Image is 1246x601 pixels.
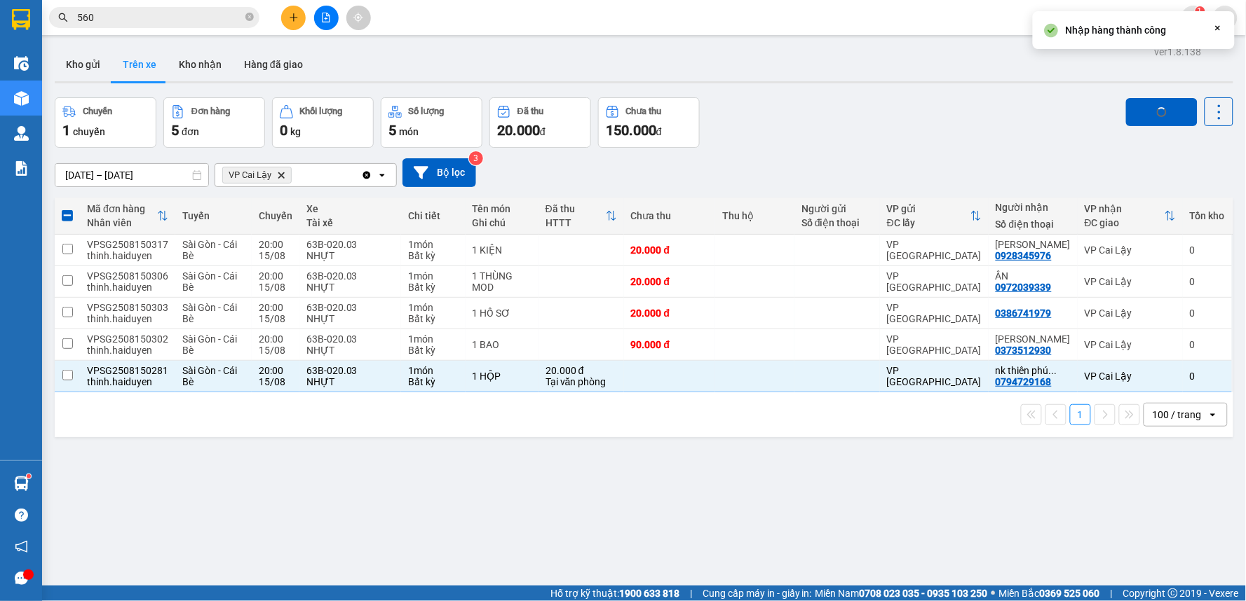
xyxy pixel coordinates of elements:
[306,239,395,250] div: 63B-020.03
[14,91,29,106] img: warehouse-icon
[409,106,445,116] div: Số lượng
[996,219,1071,230] div: Số điện thoại
[259,345,292,356] div: 15/08
[259,365,292,376] div: 20:00
[300,106,343,116] div: Khối lượng
[306,270,395,282] div: 63B-020.03
[996,345,1052,356] div: 0373512930
[473,244,531,256] div: 1 KIỆN
[1198,6,1203,16] span: 1
[306,250,395,261] div: NHỰT
[546,203,606,214] div: Đã thu
[1212,22,1224,34] svg: Close
[996,376,1052,387] div: 0794729168
[182,302,237,324] span: Sài Gòn - Cái Bè
[408,302,458,313] div: 1 món
[87,333,168,345] div: VPSG2508150302
[690,586,692,601] span: |
[55,48,111,81] button: Kho gửi
[473,217,531,228] div: Ghi chú
[402,158,476,187] button: Bộ lọc
[290,126,301,137] span: kg
[77,10,243,25] input: Tìm tên, số ĐT hoặc mã đơn
[887,203,970,214] div: VP gửi
[631,308,708,319] div: 20.000 đ
[15,572,28,585] span: message
[497,122,540,139] span: 20.000
[87,203,157,214] div: Mã đơn hàng
[408,250,458,261] div: Bất kỳ
[259,302,292,313] div: 20:00
[887,333,982,356] div: VP [GEOGRAPHIC_DATA]
[815,586,988,601] span: Miền Nam
[408,210,458,221] div: Chi tiết
[87,313,168,324] div: thinh.haiduyen
[473,339,531,350] div: 1 BAO
[408,270,458,282] div: 1 món
[306,302,395,313] div: 63B-020.03
[245,11,254,25] span: close-circle
[1085,371,1176,382] div: VP Cai Lậy
[539,198,624,235] th: Toggle SortBy
[703,586,812,601] span: Cung cấp máy in - giấy in:
[996,365,1071,376] div: nk thiên phúc cl
[259,376,292,387] div: 15/08
[1078,198,1183,235] th: Toggle SortBy
[306,333,395,345] div: 63B-020.03
[1207,409,1219,420] svg: open
[473,270,531,293] div: 1 THÙNG MOD
[171,122,179,139] span: 5
[361,170,372,181] svg: Clear all
[306,365,395,376] div: 63B-020.03
[1190,371,1225,382] div: 0
[73,126,105,137] span: chuyến
[87,250,168,261] div: thinh.haiduyen
[1074,8,1181,26] span: cailay1.haiduyen
[999,586,1100,601] span: Miền Bắc
[631,210,708,221] div: Chưa thu
[87,376,168,387] div: thinh.haiduyen
[887,302,982,324] div: VP [GEOGRAPHIC_DATA]
[259,270,292,282] div: 20:00
[801,203,873,214] div: Người gửi
[991,590,996,596] span: ⚪️
[14,161,29,176] img: solution-icon
[1196,6,1205,16] sup: 1
[722,210,787,221] div: Thu hộ
[996,282,1052,293] div: 0972039339
[1085,276,1176,287] div: VP Cai Lậy
[321,13,331,22] span: file-add
[1213,6,1238,30] button: caret-down
[182,210,245,221] div: Tuyến
[306,376,395,387] div: NHỰT
[887,217,970,228] div: ĐC lấy
[87,302,168,313] div: VPSG2508150303
[473,203,531,214] div: Tên món
[27,474,31,478] sup: 1
[546,376,617,387] div: Tại văn phòng
[540,126,546,137] span: đ
[80,198,175,235] th: Toggle SortBy
[1040,588,1100,599] strong: 0369 525 060
[1085,244,1176,256] div: VP Cai Lậy
[58,13,68,22] span: search
[87,239,168,250] div: VPSG2508150317
[87,270,168,282] div: VPSG2508150306
[306,313,395,324] div: NHỰT
[473,308,531,319] div: 1 HỒ SƠ
[55,164,208,186] input: Select a date range.
[388,122,396,139] span: 5
[353,13,363,22] span: aim
[314,6,339,30] button: file-add
[259,313,292,324] div: 15/08
[62,122,70,139] span: 1
[996,202,1071,213] div: Người nhận
[1111,586,1113,601] span: |
[377,170,388,181] svg: open
[1126,98,1198,126] button: loading Nhập hàng
[15,509,28,522] span: question-circle
[408,282,458,293] div: Bất kỳ
[598,97,700,148] button: Chưa thu150.000đ
[489,97,591,148] button: Đã thu20.000đ
[1168,588,1178,598] span: copyright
